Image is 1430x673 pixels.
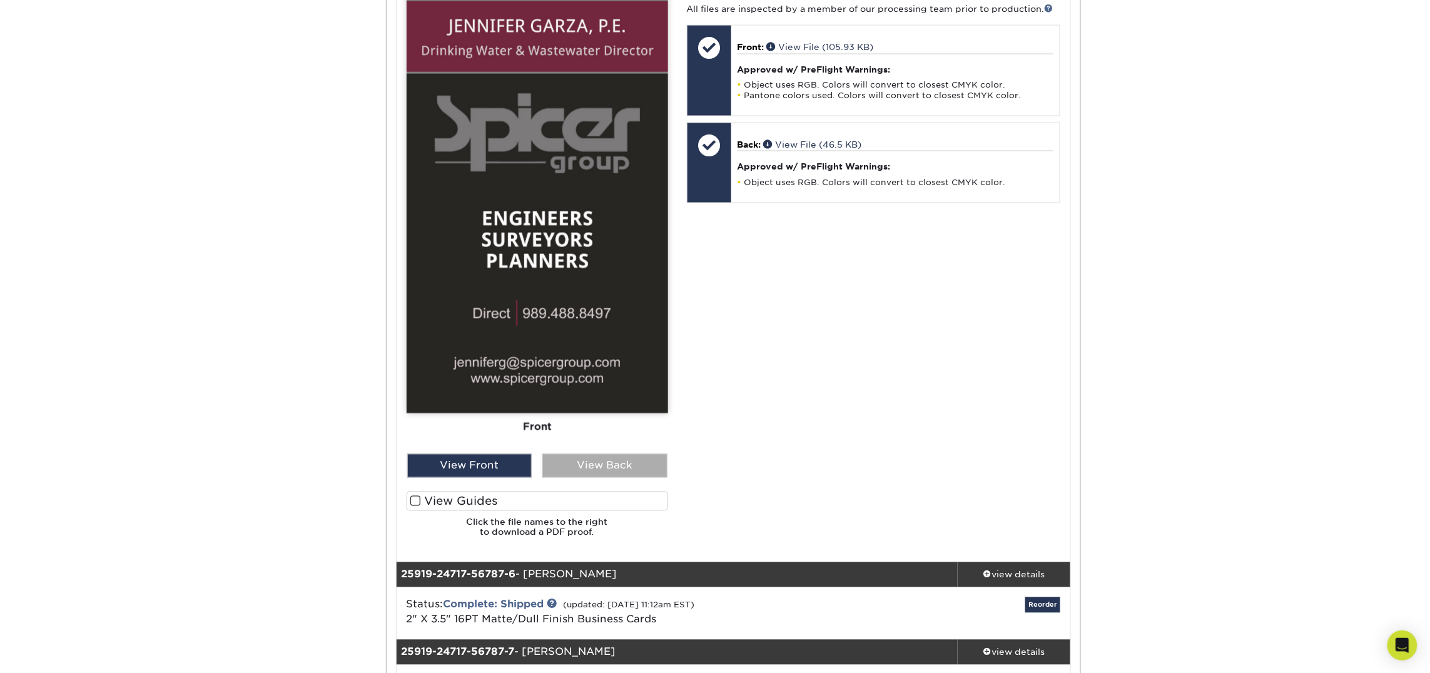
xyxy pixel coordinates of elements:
[738,139,761,149] span: Back:
[958,562,1070,587] a: view details
[738,161,1053,171] h4: Approved w/ PreFlight Warnings:
[738,42,764,52] span: Front:
[958,569,1070,581] div: view details
[407,614,657,625] a: 2" X 3.5" 16PT Matte/Dull Finish Business Cards
[407,492,668,511] label: View Guides
[397,597,846,627] div: Status:
[407,414,668,442] div: Front
[958,646,1070,659] div: view details
[738,64,1053,74] h4: Approved w/ PreFlight Warnings:
[402,646,515,658] strong: 25919-24717-56787-7
[397,562,958,587] div: - [PERSON_NAME]
[767,42,874,52] a: View File (105.93 KB)
[958,640,1070,665] a: view details
[407,517,668,548] h6: Click the file names to the right to download a PDF proof.
[764,139,862,149] a: View File (46.5 KB)
[444,599,544,610] a: Complete: Shipped
[738,90,1053,101] li: Pantone colors used. Colors will convert to closest CMYK color.
[542,454,667,478] div: View Back
[687,3,1060,15] p: All files are inspected by a member of our processing team prior to production.
[564,600,695,610] small: (updated: [DATE] 11:12am EST)
[407,454,532,478] div: View Front
[397,640,958,665] div: - [PERSON_NAME]
[738,177,1053,188] li: Object uses RGB. Colors will convert to closest CMYK color.
[1387,630,1417,660] div: Open Intercom Messenger
[402,569,516,580] strong: 25919-24717-56787-6
[738,79,1053,90] li: Object uses RGB. Colors will convert to closest CMYK color.
[1025,597,1060,613] a: Reorder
